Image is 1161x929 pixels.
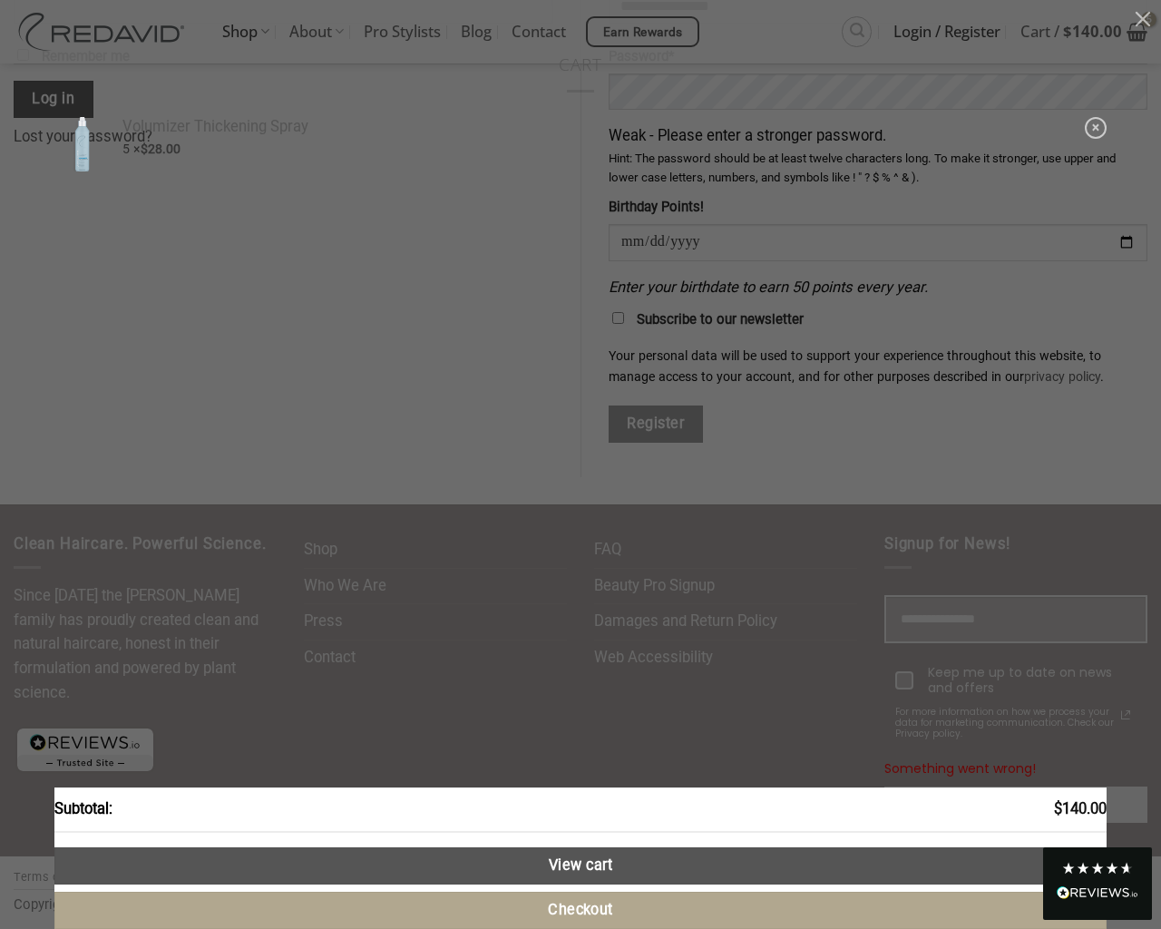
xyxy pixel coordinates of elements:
[1054,800,1107,817] bdi: 140.00
[1043,847,1152,920] div: Read All Reviews
[54,847,1107,885] a: View cart
[1057,883,1138,906] div: Read All Reviews
[141,142,180,156] bdi: 28.00
[122,117,1079,137] a: Volumizer Thickening Spray
[54,54,1107,74] span: Cart
[1085,117,1107,139] a: Remove Volumizer Thickening Spray from cart
[1057,886,1138,899] img: REVIEWS.io
[1054,800,1062,817] span: $
[122,141,180,158] span: 5 ×
[54,892,1107,929] a: Checkout
[141,142,148,156] span: $
[1061,861,1134,875] div: 4.8 Stars
[54,797,112,822] strong: Subtotal:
